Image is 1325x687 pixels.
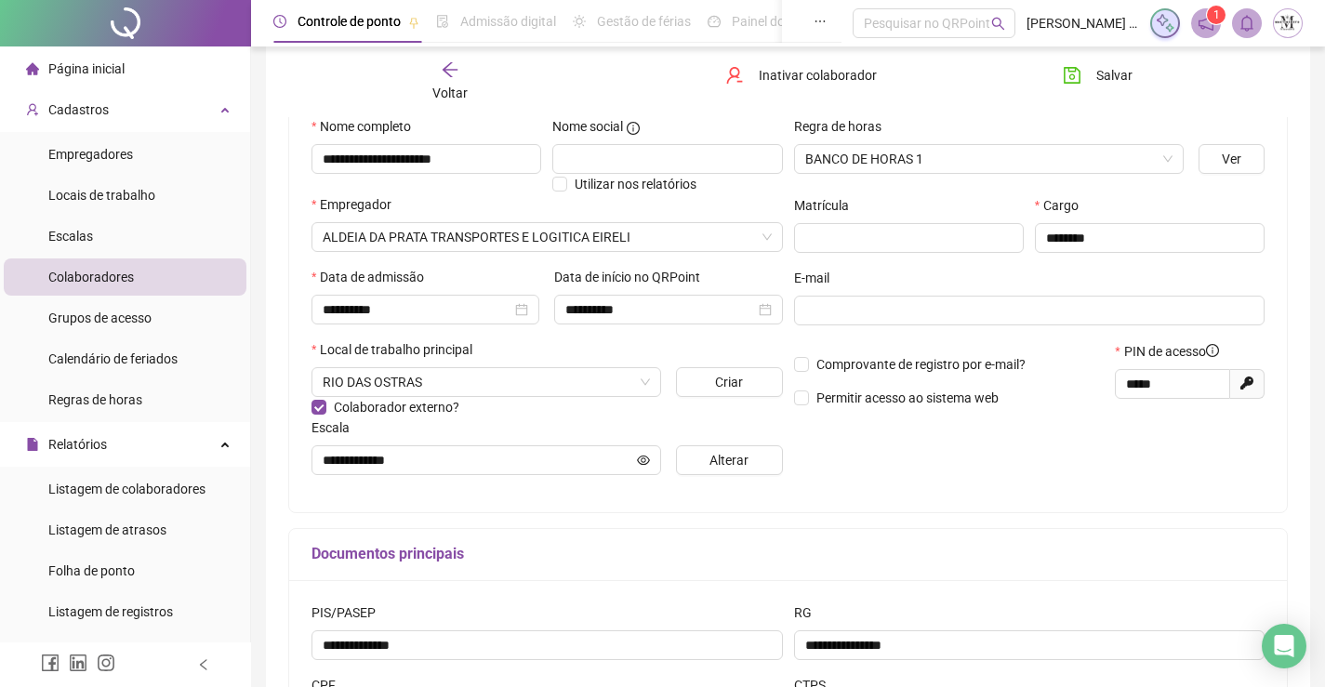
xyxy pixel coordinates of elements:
span: search [991,17,1005,31]
h5: Documentos principais [311,543,1265,565]
span: ALDEIA DA PRATA - TRANSMARTINS [323,223,772,251]
span: Nome social [552,116,623,137]
span: Colaboradores [48,270,134,284]
span: Salvar [1096,65,1133,86]
label: PIS/PASEP [311,602,388,623]
label: Local de trabalho principal [311,339,484,360]
span: Criar [715,372,743,392]
span: Folha de ponto [48,563,135,578]
span: arrow-left [441,60,459,79]
span: clock-circle [273,15,286,28]
span: user-add [26,103,39,116]
span: linkedin [69,654,87,672]
button: Salvar [1049,60,1146,90]
span: eye [637,454,650,467]
button: Alterar [676,445,783,475]
span: Calendário de feriados [48,351,178,366]
span: bell [1239,15,1255,32]
span: home [26,62,39,75]
span: ellipsis [814,15,827,28]
span: user-delete [725,66,744,85]
label: Data de admissão [311,267,436,287]
label: Matrícula [794,195,861,216]
label: Escala [311,417,362,438]
span: Escalas [48,229,93,244]
span: Página inicial [48,61,125,76]
span: Regras de horas [48,392,142,407]
label: RG [794,602,824,623]
span: 1 [1213,8,1220,21]
span: Listagem de registros [48,604,173,619]
span: pushpin [408,17,419,28]
span: Permitir acesso ao sistema web [816,390,999,405]
span: file [26,438,39,451]
span: Painel do DP [732,14,804,29]
span: instagram [97,654,115,672]
span: Utilizar nos relatórios [575,177,696,192]
span: file-done [436,15,449,28]
label: Regra de horas [794,116,894,137]
span: Voltar [432,86,468,100]
span: dashboard [708,15,721,28]
span: info-circle [627,122,640,135]
button: Ver [1199,144,1265,174]
span: 34 R. BARROS DA MOTA, RIO DAS OSTRAS, RIO DE JANEIRO [323,368,650,396]
span: Locais de trabalho [48,188,155,203]
span: Listagem de atrasos [48,522,166,537]
span: Gestão de férias [597,14,691,29]
span: BANCO DE HORAS 1 [805,145,1173,173]
span: Ver [1222,149,1241,169]
span: PIN de acesso [1124,341,1219,362]
div: Open Intercom Messenger [1262,624,1306,668]
span: facebook [41,654,60,672]
label: Cargo [1035,195,1091,216]
span: info-circle [1206,344,1219,357]
span: Colaborador externo? [334,400,459,415]
span: save [1063,66,1081,85]
span: Comprovante de registro por e-mail? [816,357,1026,372]
span: Empregadores [48,147,133,162]
span: Cadastros [48,102,109,117]
span: Inativar colaborador [759,65,877,86]
span: Grupos de acesso [48,310,152,325]
label: E-mail [794,268,841,288]
span: sun [573,15,586,28]
sup: 1 [1207,6,1226,24]
img: sparkle-icon.fc2bf0ac1784a2077858766a79e2daf3.svg [1155,13,1175,33]
button: Inativar colaborador [711,60,891,90]
span: Controle de ponto [298,14,401,29]
label: Empregador [311,194,404,215]
span: Alterar [709,450,749,470]
span: notification [1198,15,1214,32]
img: 67331 [1274,9,1302,37]
label: Data de início no QRPoint [554,267,712,287]
span: [PERSON_NAME] - TRANSMARTINS [1027,13,1139,33]
label: Nome completo [311,116,423,137]
button: Criar [676,367,783,397]
span: Admissão digital [460,14,556,29]
span: left [197,658,210,671]
span: Listagem de colaboradores [48,482,205,496]
span: Relatórios [48,437,107,452]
